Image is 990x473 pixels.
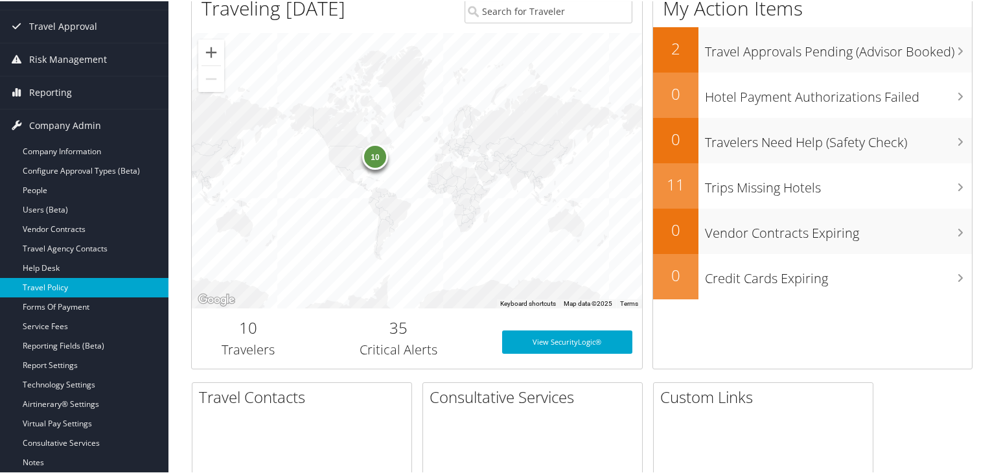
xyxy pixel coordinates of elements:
h3: Travelers Need Help (Safety Check) [705,126,972,150]
a: 2Travel Approvals Pending (Advisor Booked) [653,26,972,71]
a: View SecurityLogic® [502,329,633,352]
a: 11Trips Missing Hotels [653,162,972,207]
h2: Travel Contacts [199,385,411,407]
button: Zoom out [198,65,224,91]
h3: Vendor Contracts Expiring [705,216,972,241]
h2: 35 [314,316,483,338]
a: Open this area in Google Maps (opens a new window) [195,290,238,307]
span: Travel Approval [29,9,97,41]
h2: 0 [653,82,698,104]
button: Keyboard shortcuts [500,298,556,307]
h2: 0 [653,218,698,240]
a: 0Credit Cards Expiring [653,253,972,298]
span: Company Admin [29,108,101,141]
h3: Travelers [201,340,295,358]
h3: Trips Missing Hotels [705,171,972,196]
div: 10 [362,143,388,168]
span: Risk Management [29,42,107,75]
img: Google [195,290,238,307]
h2: Consultative Services [430,385,642,407]
h3: Travel Approvals Pending (Advisor Booked) [705,35,972,60]
button: Zoom in [198,38,224,64]
h2: 0 [653,263,698,285]
span: Map data ©2025 [564,299,612,306]
a: 0Vendor Contracts Expiring [653,207,972,253]
a: Terms (opens in new tab) [620,299,638,306]
h3: Hotel Payment Authorizations Failed [705,80,972,105]
h3: Critical Alerts [314,340,483,358]
h2: 10 [201,316,295,338]
a: 0Travelers Need Help (Safety Check) [653,117,972,162]
a: 0Hotel Payment Authorizations Failed [653,71,972,117]
span: Reporting [29,75,72,108]
h3: Credit Cards Expiring [705,262,972,286]
h2: Custom Links [660,385,873,407]
h2: 11 [653,172,698,194]
h2: 0 [653,127,698,149]
h2: 2 [653,36,698,58]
